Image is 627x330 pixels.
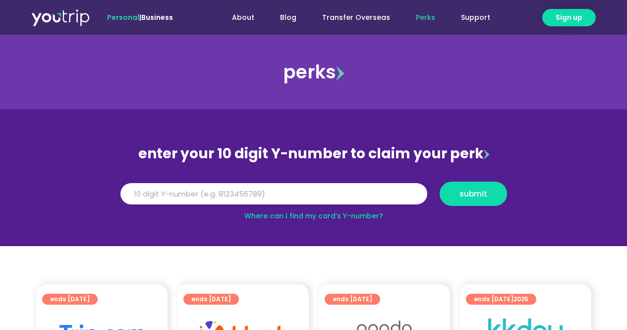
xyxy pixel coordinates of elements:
div: enter your 10 digit Y-number to claim your perk [115,141,512,167]
a: Sign up [542,9,596,26]
a: ends [DATE] [42,294,98,305]
a: About [219,8,267,27]
a: ends [DATE]2025 [466,294,536,305]
span: ends [DATE] [191,294,231,305]
a: ends [DATE] [183,294,239,305]
a: Where can I find my card’s Y-number? [244,211,383,221]
input: 10 digit Y-number (e.g. 8123456789) [120,183,427,205]
nav: Menu [200,8,503,27]
a: ends [DATE] [325,294,380,305]
a: Business [141,12,173,22]
span: | [107,12,173,22]
a: Perks [403,8,448,27]
span: ends [DATE] [50,294,90,305]
a: Support [448,8,503,27]
span: Sign up [556,12,582,23]
a: Blog [267,8,309,27]
span: 2025 [513,295,528,303]
span: ends [DATE] [333,294,372,305]
span: submit [459,190,487,198]
span: Personal [107,12,139,22]
form: Y Number [120,182,507,213]
span: ends [DATE] [474,294,528,305]
button: submit [440,182,507,206]
a: Transfer Overseas [309,8,403,27]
